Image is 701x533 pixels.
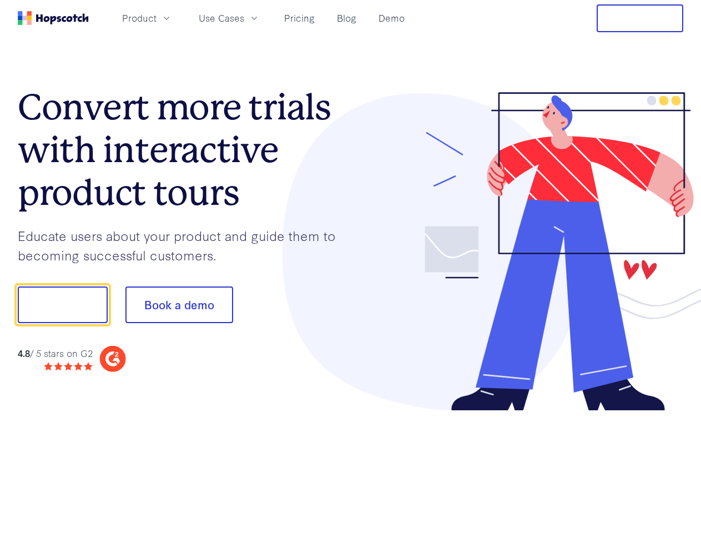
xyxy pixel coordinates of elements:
span: Product [122,11,157,25]
p: Educate users about your product and guide them to becoming successful customers. [18,226,351,264]
strong: 4.8 [18,346,30,359]
button: Use Cases [192,9,266,27]
a: Pricing [280,9,319,27]
button: Book a demo [125,286,233,323]
button: Free Trial [597,4,683,32]
button: Product [115,9,179,27]
a: Home [18,11,89,25]
button: Show me! [18,286,108,323]
h1: Convert more trials with interactive product tours [18,86,351,214]
a: Demo [374,9,409,27]
a: Blog [332,9,361,27]
div: / 5 stars on G2 [18,346,93,360]
span: Use Cases [199,11,244,25]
